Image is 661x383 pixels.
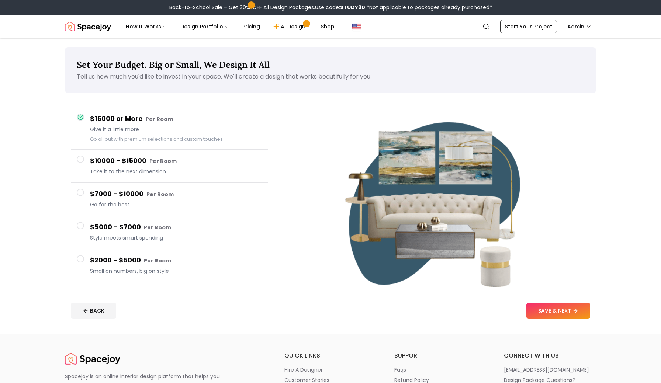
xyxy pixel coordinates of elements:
a: faqs [394,366,487,373]
button: $5000 - $7000 Per RoomStyle meets smart spending [71,216,268,249]
button: $10000 - $15000 Per RoomTake it to the next dimension [71,150,268,183]
h6: quick links [284,351,377,360]
img: Spacejoy Logo [65,351,120,366]
a: AI Design [267,19,314,34]
span: Set Your Budget. Big or Small, We Design It All [77,59,270,70]
small: Per Room [146,191,174,198]
p: faqs [394,366,406,373]
button: How It Works [120,19,173,34]
span: Small on numbers, big on style [90,267,262,275]
p: hire a designer [284,366,323,373]
nav: Main [120,19,340,34]
a: Spacejoy [65,351,120,366]
b: STUDY30 [340,4,365,11]
h4: $5000 - $7000 [90,222,262,233]
img: United States [352,22,361,31]
span: Style meets smart spending [90,234,262,241]
a: Shop [315,19,340,34]
div: Back-to-School Sale – Get 30% OFF All Design Packages. [169,4,492,11]
h4: $15000 or More [90,114,262,124]
p: [EMAIL_ADDRESS][DOMAIN_NAME] [504,366,589,373]
a: Spacejoy [65,19,111,34]
small: Per Room [149,157,177,165]
img: $2000 - $5000 [335,102,540,307]
nav: Global [65,15,596,38]
h4: $7000 - $10000 [90,189,262,199]
a: hire a designer [284,366,377,373]
img: Spacejoy Logo [65,19,111,34]
h6: connect with us [504,351,596,360]
h4: $2000 - $5000 [90,255,262,266]
span: Give it a little more [90,126,262,133]
button: Admin [563,20,596,33]
a: Start Your Project [500,20,557,33]
small: Per Room [144,257,171,264]
button: $7000 - $10000 Per RoomGo for the best [71,183,268,216]
button: $2000 - $5000 Per RoomSmall on numbers, big on style [71,249,268,282]
button: $15000 or More Per RoomGive it a little moreGo all out with premium selections and custom touches [71,108,268,150]
h4: $10000 - $15000 [90,156,262,166]
button: Design Portfolio [174,19,235,34]
a: Pricing [236,19,266,34]
span: Take it to the next dimension [90,168,262,175]
small: Go all out with premium selections and custom touches [90,136,223,142]
span: *Not applicable to packages already purchased* [365,4,492,11]
span: Use code: [315,4,365,11]
span: Go for the best [90,201,262,208]
a: [EMAIL_ADDRESS][DOMAIN_NAME] [504,366,596,373]
button: SAVE & NEXT [526,303,590,319]
h6: support [394,351,487,360]
button: BACK [71,303,116,319]
small: Per Room [144,224,171,231]
p: Tell us how much you'd like to invest in your space. We'll create a design that works beautifully... [77,72,584,81]
small: Per Room [146,115,173,123]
